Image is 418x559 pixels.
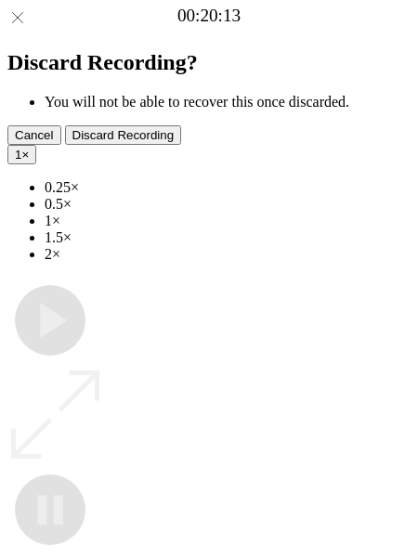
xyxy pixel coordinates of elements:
[177,6,241,26] a: 00:20:13
[45,179,411,196] li: 0.25×
[7,50,411,75] h2: Discard Recording?
[15,148,21,162] span: 1
[7,125,61,145] button: Cancel
[7,145,36,164] button: 1×
[45,196,411,213] li: 0.5×
[45,246,411,263] li: 2×
[45,213,411,229] li: 1×
[45,94,411,110] li: You will not be able to recover this once discarded.
[65,125,182,145] button: Discard Recording
[45,229,411,246] li: 1.5×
